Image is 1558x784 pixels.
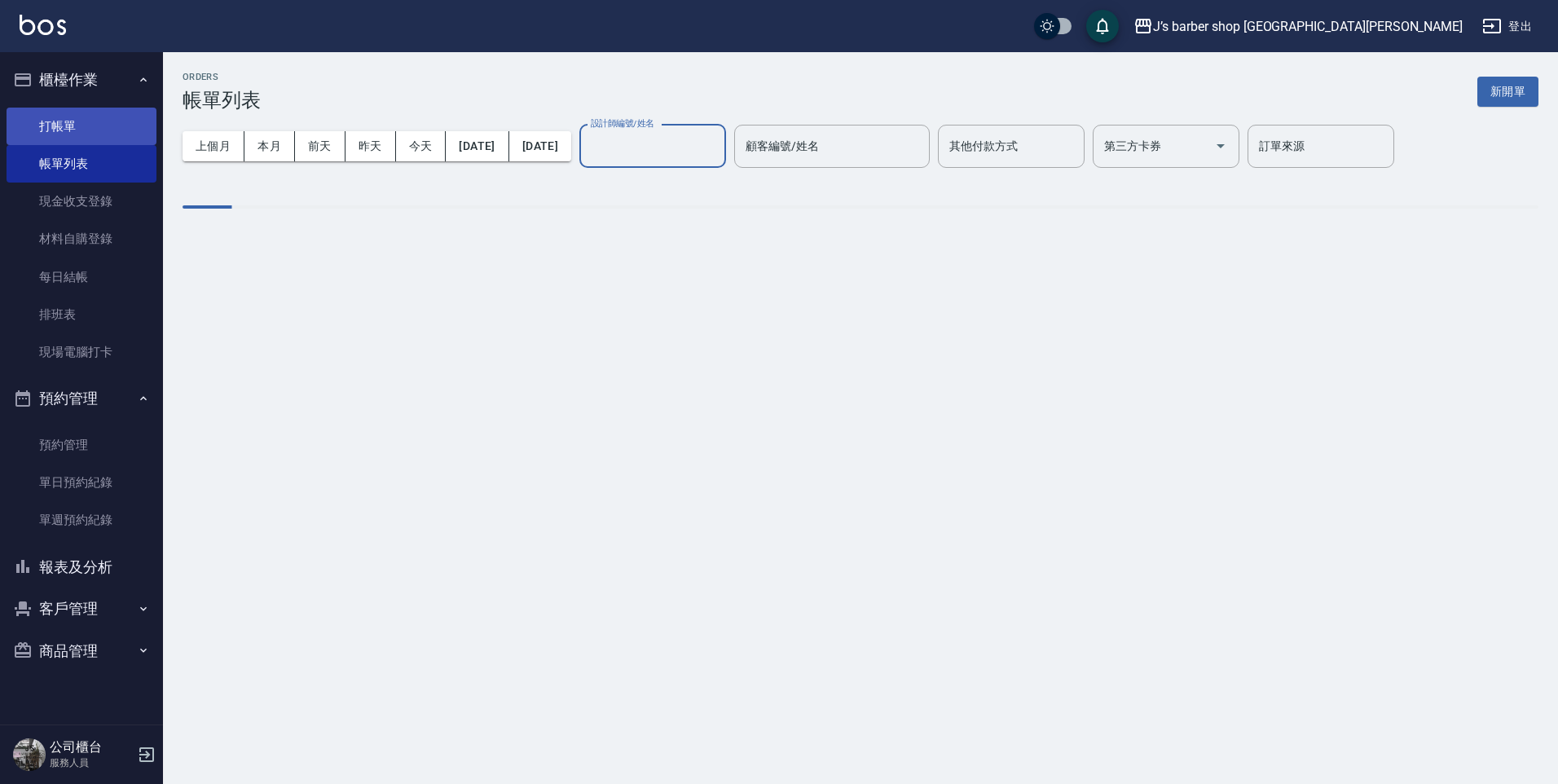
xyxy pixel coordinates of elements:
[7,630,156,672] button: 商品管理
[591,117,654,130] label: 設計師編號/姓名
[345,131,396,161] button: 昨天
[7,377,156,420] button: 預約管理
[7,464,156,501] a: 單日預約紀錄
[183,72,261,82] h2: ORDERS
[1086,10,1119,42] button: save
[7,145,156,183] a: 帳單列表
[295,131,345,161] button: 前天
[446,131,508,161] button: [DATE]
[244,131,295,161] button: 本月
[7,220,156,258] a: 材料自購登錄
[396,131,447,161] button: 今天
[1153,16,1463,37] div: J’s barber shop [GEOGRAPHIC_DATA][PERSON_NAME]
[1477,77,1538,107] button: 新開單
[7,296,156,333] a: 排班表
[7,108,156,145] a: 打帳單
[7,426,156,464] a: 預約管理
[1476,11,1538,42] button: 登出
[7,588,156,630] button: 客戶管理
[7,59,156,101] button: 櫃檯作業
[50,755,133,770] p: 服務人員
[20,15,66,35] img: Logo
[7,546,156,588] button: 報表及分析
[509,131,571,161] button: [DATE]
[7,258,156,296] a: 每日結帳
[7,333,156,371] a: 現場電腦打卡
[183,131,244,161] button: 上個月
[1127,10,1469,43] button: J’s barber shop [GEOGRAPHIC_DATA][PERSON_NAME]
[13,738,46,771] img: Person
[183,89,261,112] h3: 帳單列表
[7,501,156,539] a: 單週預約紀錄
[50,739,133,755] h5: 公司櫃台
[1477,83,1538,99] a: 新開單
[1208,133,1234,159] button: Open
[7,183,156,220] a: 現金收支登錄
